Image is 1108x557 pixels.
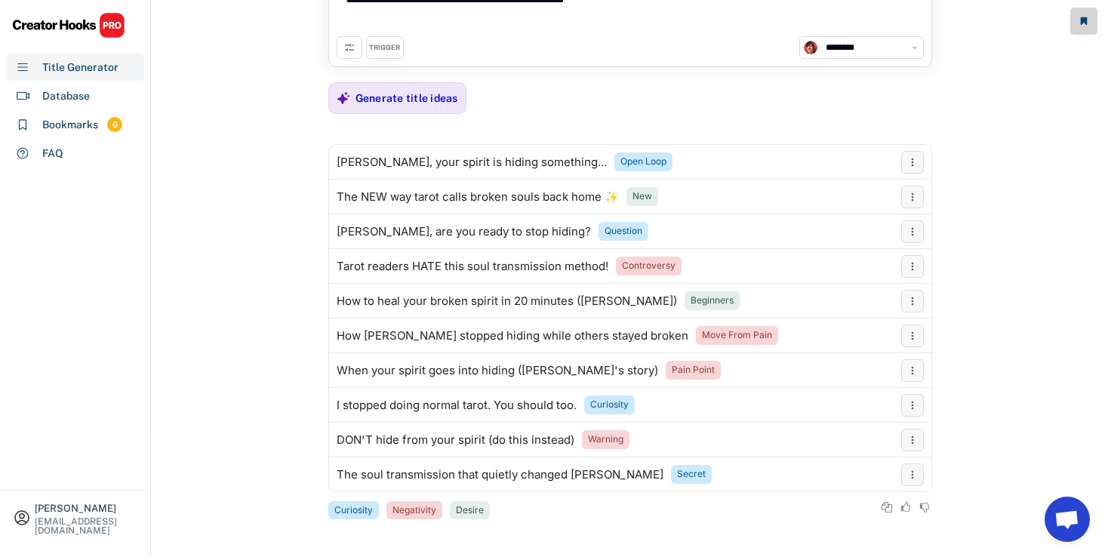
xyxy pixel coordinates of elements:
[337,295,677,307] div: How to heal your broken spirit in 20 minutes ([PERSON_NAME])
[42,60,118,75] div: Title Generator
[369,43,400,53] div: TRIGGER
[620,155,666,168] div: Open Loop
[622,260,676,272] div: Controversy
[334,504,373,517] div: Curiosity
[632,190,652,203] div: New
[42,117,98,133] div: Bookmarks
[337,226,591,238] div: [PERSON_NAME], are you ready to stop hiding?
[337,191,619,203] div: The NEW way tarot calls broken souls back home ✨
[337,434,574,446] div: DON'T hide from your spirit (do this instead)
[804,41,817,54] img: channels4_profile.jpg
[42,146,63,162] div: FAQ
[677,468,706,481] div: Secret
[107,118,122,131] div: 6
[590,399,629,411] div: Curiosity
[12,12,125,38] img: CHPRO%20Logo.svg
[337,156,607,168] div: [PERSON_NAME], your spirit is hiding something...
[355,91,458,105] div: Generate title ideas
[1045,497,1090,542] a: Open chat
[337,260,608,272] div: Tarot readers HATE this soul transmission method!
[337,330,688,342] div: How [PERSON_NAME] stopped hiding while others stayed broken
[456,504,484,517] div: Desire
[337,469,663,481] div: The soul transmission that quietly changed [PERSON_NAME]
[392,504,436,517] div: Negativity
[691,294,734,307] div: Beginners
[35,503,137,513] div: [PERSON_NAME]
[337,399,577,411] div: I stopped doing normal tarot. You should too.
[588,433,623,446] div: Warning
[35,517,137,535] div: [EMAIL_ADDRESS][DOMAIN_NAME]
[702,329,772,342] div: Move From Pain
[337,365,658,377] div: When your spirit goes into hiding ([PERSON_NAME]'s story)
[42,88,90,104] div: Database
[672,364,715,377] div: Pain Point
[605,225,642,238] div: Question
